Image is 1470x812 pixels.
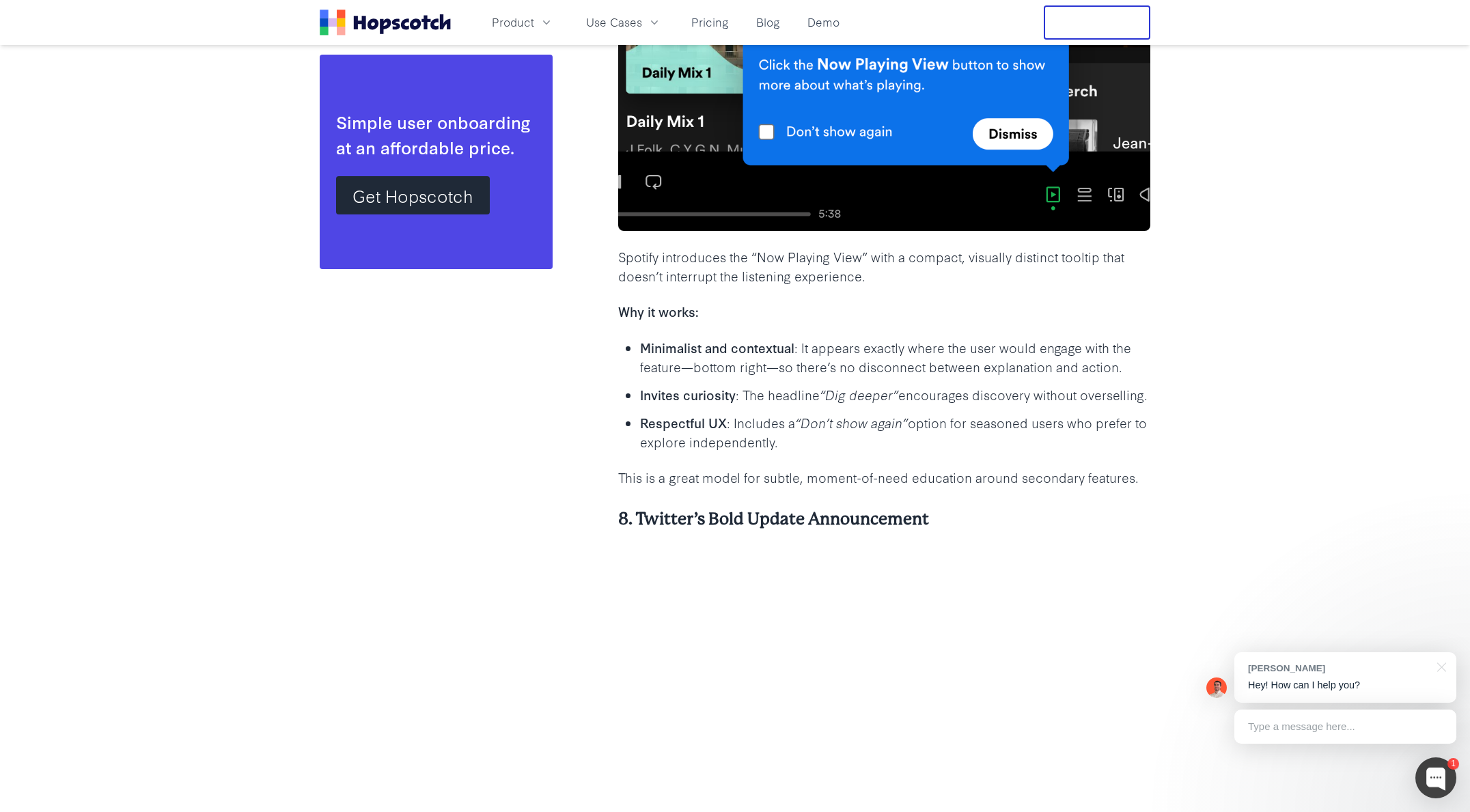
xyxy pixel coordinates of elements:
[802,11,845,33] a: Demo
[578,11,669,33] button: Use Cases
[1248,662,1429,675] div: [PERSON_NAME]
[1447,758,1459,770] div: 1
[1044,5,1150,40] button: Free Trial
[640,413,1150,451] p: : Includes a option for seasoned users who prefer to explore independently.
[492,14,534,31] span: Product
[320,10,451,36] a: Home
[640,338,794,356] b: Minimalist and contextual
[795,413,908,432] i: “Don’t show again”
[586,14,642,31] span: Use Cases
[640,385,736,404] b: Invites curiosity
[618,302,699,320] b: Why it works:
[1206,677,1227,698] img: Mark Spera
[686,11,734,33] a: Pricing
[640,338,1150,376] p: : It appears exactly where the user would engage with the feature—bottom right—so there’s no disc...
[336,176,490,214] a: Get Hopscotch
[618,508,1150,531] h4: 8. Twitter’s Bold Update Announcement
[618,468,1150,487] p: This is a great model for subtle, moment-of-need education around secondary features.
[618,247,1150,285] p: Spotify introduces the “Now Playing View” with a compact, visually distinct tooltip that doesn’t ...
[1248,678,1443,692] p: Hey! How can I help you?
[820,385,898,404] i: “Dig deeper”
[1234,710,1456,744] div: Type a message here...
[640,413,727,432] b: Respectful UX
[640,385,1150,404] p: : The headline encourages discovery without overselling.
[751,11,786,33] a: Blog
[484,11,561,33] button: Product
[336,109,536,160] div: Simple user onboarding at an affordable price.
